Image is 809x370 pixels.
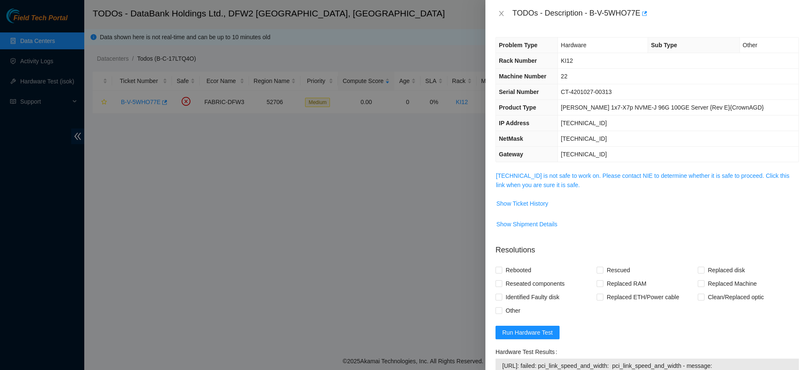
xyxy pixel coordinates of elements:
span: CT-4201027-00313 [561,88,612,95]
span: Replaced disk [705,263,748,277]
span: Serial Number [499,88,539,95]
span: Machine Number [499,73,546,80]
span: NetMask [499,135,523,142]
button: Close [496,10,507,18]
span: Show Ticket History [496,199,548,208]
span: Identified Faulty disk [502,290,563,304]
span: [TECHNICAL_ID] [561,135,607,142]
span: Rescued [603,263,633,277]
span: Replaced Machine [705,277,760,290]
span: Replaced ETH/Power cable [603,290,683,304]
span: [PERSON_NAME] 1x7-X7p NVME-J 96G 100GE Server {Rev E}{CrownAGD} [561,104,764,111]
span: KI12 [561,57,573,64]
span: Other [743,42,758,48]
span: [TECHNICAL_ID] [561,151,607,158]
span: 22 [561,73,568,80]
p: Resolutions [496,238,799,256]
span: Sub Type [651,42,677,48]
span: Gateway [499,151,523,158]
button: Run Hardware Test [496,326,560,339]
span: Reseated components [502,277,568,290]
span: Rebooted [502,263,535,277]
button: Show Ticket History [496,197,549,210]
div: TODOs - Description - B-V-5WHO77E [512,7,799,20]
span: Replaced RAM [603,277,650,290]
button: Show Shipment Details [496,217,558,231]
span: Rack Number [499,57,537,64]
label: Hardware Test Results [496,345,560,359]
a: [TECHNICAL_ID] is not safe to work on. Please contact NIE to determine whether it is safe to proc... [496,172,789,188]
span: Problem Type [499,42,538,48]
span: close [498,10,505,17]
span: IP Address [499,120,529,126]
span: Other [502,304,524,317]
span: Show Shipment Details [496,220,557,229]
span: Clean/Replaced optic [705,290,767,304]
span: Run Hardware Test [502,328,553,337]
span: Hardware [561,42,587,48]
span: Product Type [499,104,536,111]
span: [TECHNICAL_ID] [561,120,607,126]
